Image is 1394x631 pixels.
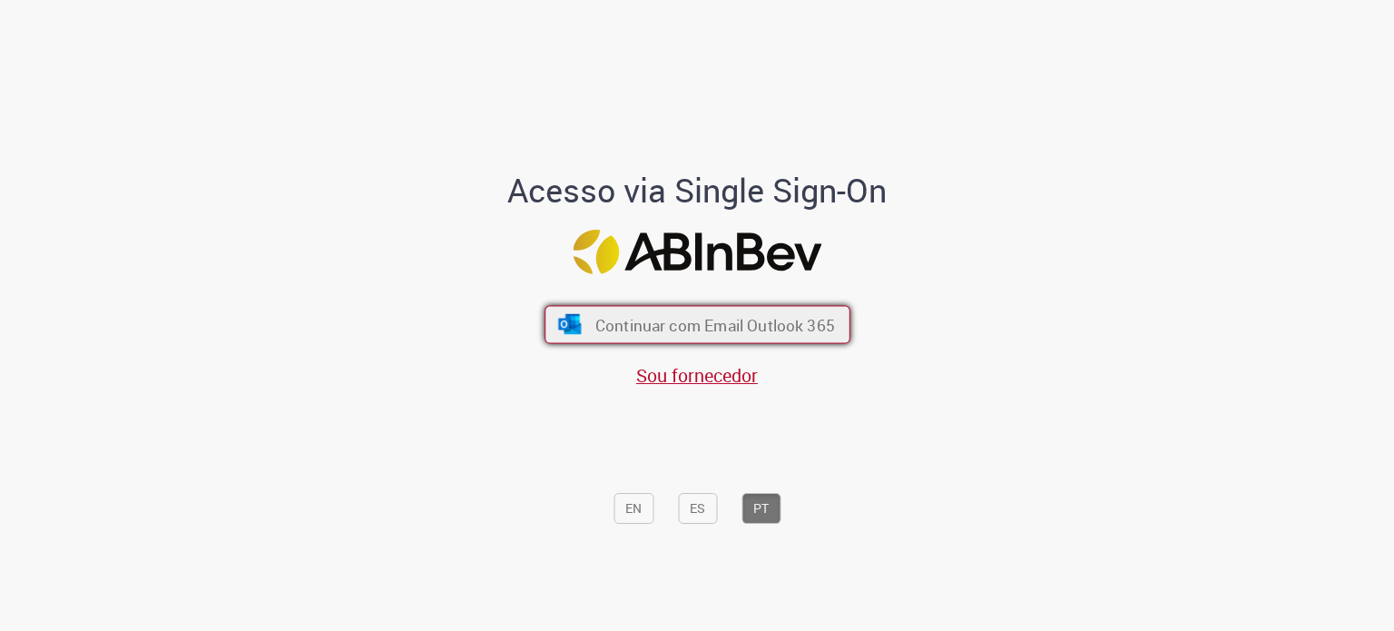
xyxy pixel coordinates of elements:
button: EN [614,493,653,524]
img: Logo ABInBev [573,230,821,274]
h1: Acesso via Single Sign-On [446,173,949,209]
img: ícone Azure/Microsoft 360 [556,315,583,335]
button: ícone Azure/Microsoft 360 Continuar com Email Outlook 365 [545,306,850,344]
a: Sou fornecedor [636,363,758,388]
button: PT [741,493,780,524]
span: Continuar com Email Outlook 365 [594,314,834,335]
button: ES [678,493,717,524]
